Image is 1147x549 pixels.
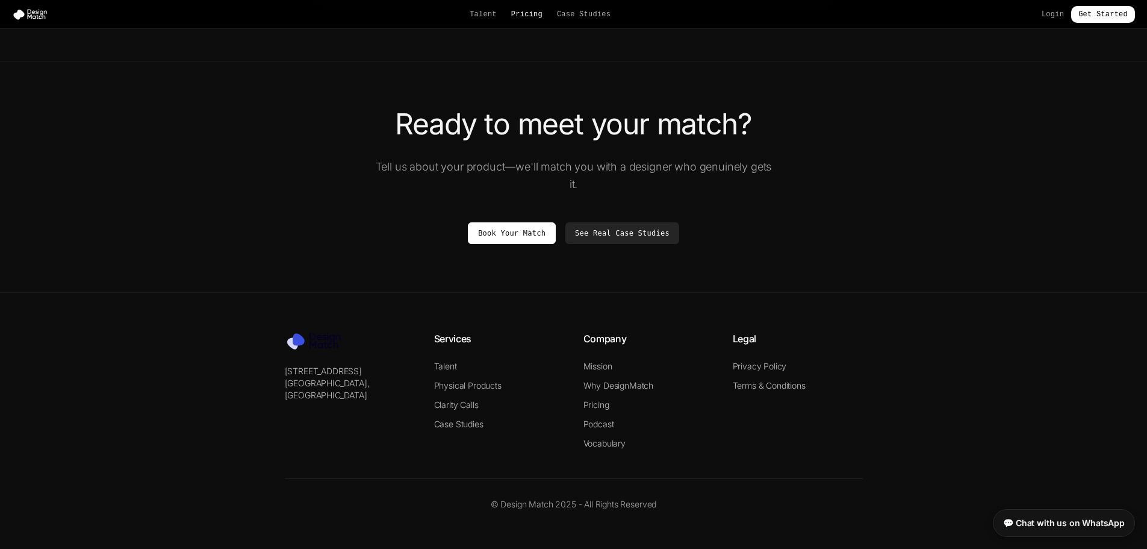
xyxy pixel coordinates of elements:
[434,361,457,371] a: Talent
[583,380,654,391] a: Why DesignMatch
[557,10,611,19] a: Case Studies
[434,419,483,429] a: Case Studies
[468,222,556,244] a: Book Your Match
[1071,6,1135,23] a: Get Started
[237,110,911,139] h2: Ready to meet your match?
[583,438,626,448] a: Vocabulary
[285,331,351,351] img: Design Match
[434,331,564,346] h4: Services
[565,222,679,244] a: See Real Case Studies
[583,419,614,429] a: Podcast
[434,380,502,391] a: Physical Products
[993,509,1135,537] a: 💬 Chat with us on WhatsApp
[733,361,787,371] a: Privacy Policy
[583,400,609,410] a: Pricing
[285,377,415,401] p: [GEOGRAPHIC_DATA], [GEOGRAPHIC_DATA]
[12,8,53,20] img: Design Match
[371,158,776,193] p: Tell us about your product—we'll match you with a designer who genuinely gets it.
[511,10,542,19] a: Pricing
[583,331,713,346] h4: Company
[285,498,863,510] p: © Design Match 2025 - All Rights Reserved
[583,361,612,371] a: Mission
[1042,10,1064,19] a: Login
[434,400,479,410] a: Clarity Calls
[733,331,863,346] h4: Legal
[285,365,415,377] p: [STREET_ADDRESS]
[470,10,497,19] a: Talent
[733,380,806,391] a: Terms & Conditions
